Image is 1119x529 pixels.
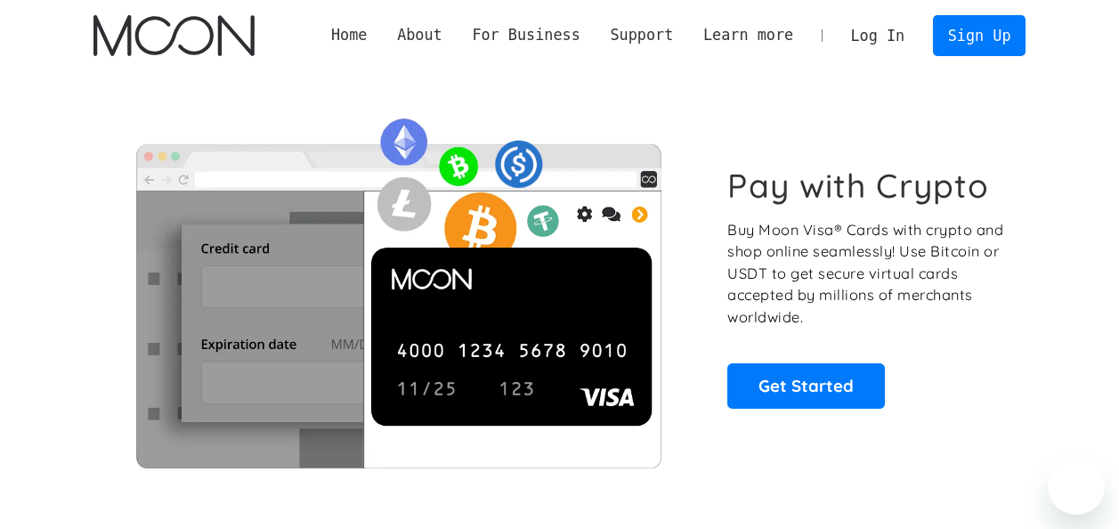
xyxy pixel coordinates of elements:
div: Learn more [688,24,808,46]
p: Buy Moon Visa® Cards with crypto and shop online seamlessly! Use Bitcoin or USDT to get secure vi... [727,219,1006,329]
div: About [382,24,457,46]
img: Moon Cards let you spend your crypto anywhere Visa is accepted. [93,106,703,468]
a: Sign Up [933,15,1026,55]
div: Support [596,24,688,46]
a: Get Started [727,363,885,408]
img: Moon Logo [93,15,255,56]
div: About [397,24,442,46]
div: For Business [458,24,596,46]
div: Support [610,24,673,46]
a: Log In [836,16,920,55]
iframe: Button to launch messaging window [1048,458,1105,515]
div: Learn more [703,24,793,46]
a: home [93,15,255,56]
div: For Business [472,24,580,46]
a: Home [316,24,382,46]
h1: Pay with Crypto [727,166,989,206]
